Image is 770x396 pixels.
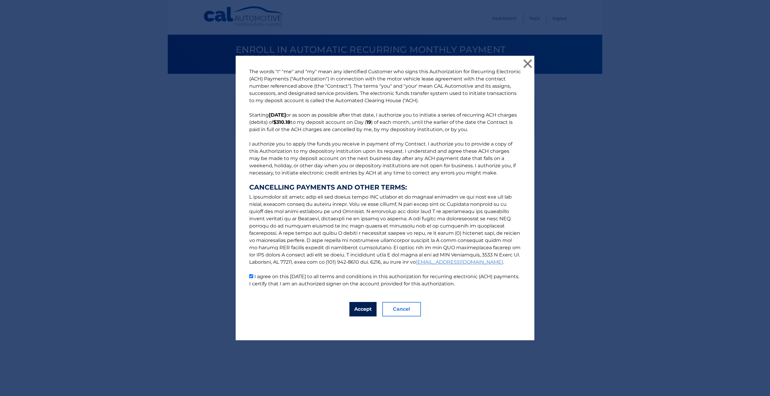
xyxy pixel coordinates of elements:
b: [DATE] [269,112,286,118]
button: Cancel [382,302,421,316]
button: × [522,58,534,70]
label: I agree on this [DATE] to all terms and conditions in this authorization for recurring electronic... [249,274,519,287]
strong: CANCELLING PAYMENTS AND OTHER TERMS: [249,184,521,191]
b: 19 [366,119,371,125]
b: $310.18 [273,119,291,125]
button: Accept [349,302,377,316]
p: The words "I" "me" and "my" mean any identified Customer who signs this Authorization for Recurri... [243,68,527,288]
a: [EMAIL_ADDRESS][DOMAIN_NAME] [416,259,503,265]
